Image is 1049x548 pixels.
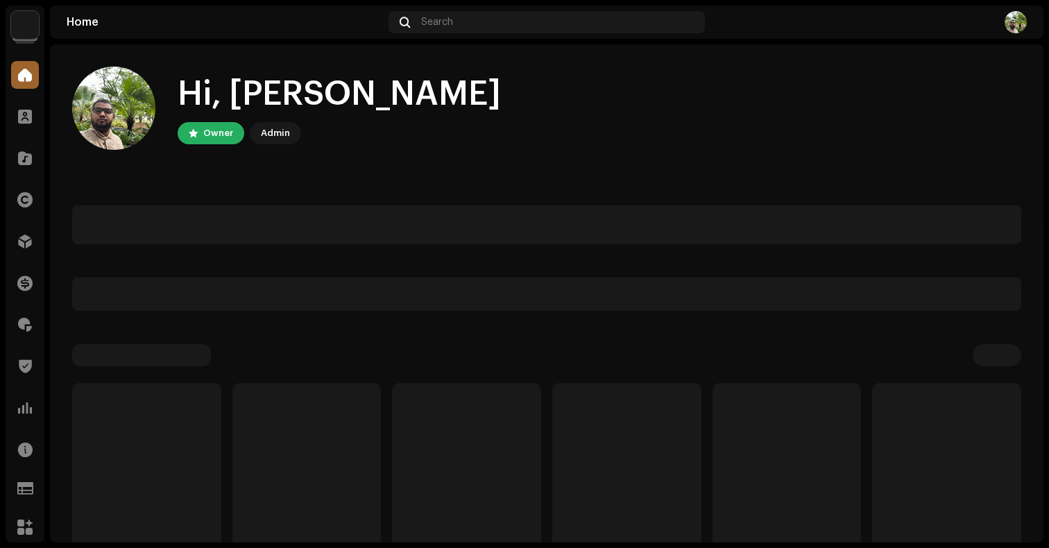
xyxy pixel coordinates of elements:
[72,67,155,150] img: b19da733-c281-45a8-9dd7-642190674bc0
[203,125,233,142] div: Owner
[421,17,453,28] span: Search
[11,11,39,39] img: 5e0b14aa-8188-46af-a2b3-2644d628e69a
[1005,11,1027,33] img: b19da733-c281-45a8-9dd7-642190674bc0
[67,17,383,28] div: Home
[261,125,290,142] div: Admin
[178,72,501,117] div: Hi, [PERSON_NAME]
